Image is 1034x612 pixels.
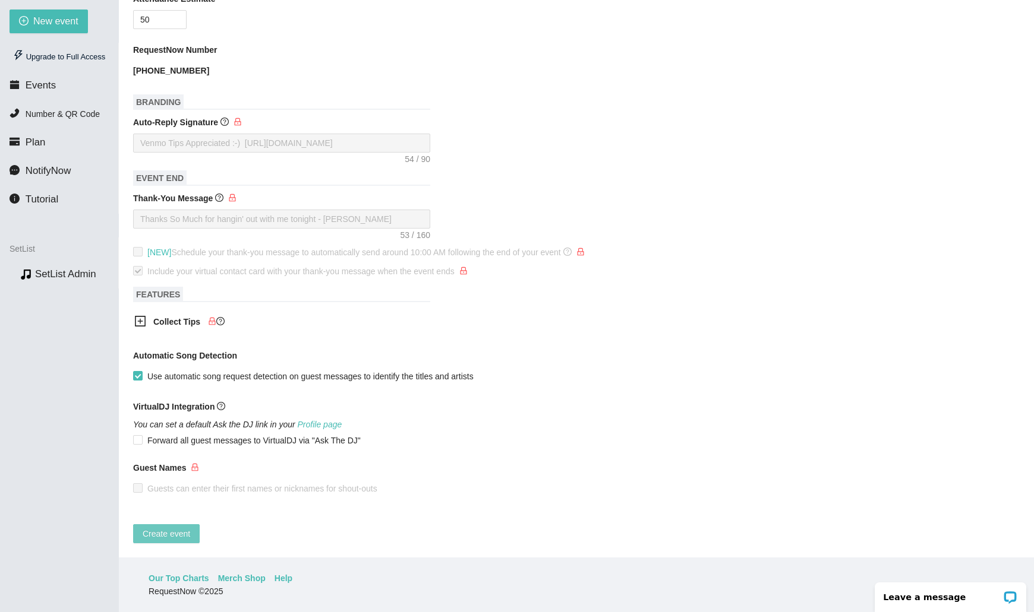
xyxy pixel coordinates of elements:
span: info-circle [10,194,20,204]
span: NotifyNow [26,165,71,176]
span: Tutorial [26,194,58,205]
span: [NEW] [147,248,171,257]
span: question-circle [216,317,225,325]
textarea: Venmo Tips Appreciated :-) [URL][DOMAIN_NAME] [133,134,430,153]
span: lock [459,267,468,275]
div: RequestNow © 2025 [149,585,1001,598]
b: Thank-You Message [133,194,213,203]
span: lock [576,248,585,256]
span: question-circle [217,402,225,410]
b: Collect Tips [153,317,200,326]
iframe: LiveChat chat widget [867,575,1034,612]
b: Automatic Song Detection [133,349,237,362]
span: lock [228,194,237,202]
span: Use automatic song request detection on guest messages to identify the titles and artists [143,370,478,383]
b: RequestNow Number [133,43,217,56]
div: Collect Tipslockquestion-circle [125,308,422,337]
b: Auto-Reply Signature [133,118,218,127]
span: FEATURES [133,287,183,302]
span: thunderbolt [13,50,24,61]
span: Number & QR Code [26,109,100,119]
span: question-circle [215,194,223,202]
a: SetList Admin [35,268,96,280]
span: Events [26,80,56,91]
span: question-circle [563,248,572,256]
b: VirtualDJ Integration [133,402,215,411]
button: plus-circleNew event [10,9,88,33]
a: Help [275,572,292,585]
span: Forward all guest messages to VirtualDJ via "Ask The DJ" [143,434,365,447]
span: question-circle [220,118,229,126]
span: New event [33,14,78,28]
span: Plan [26,137,46,148]
span: Guests can enter their first names or nicknames for shout-outs [143,482,382,495]
a: Profile page [298,420,342,429]
div: Upgrade to Full Access [10,45,109,69]
span: lock [191,463,199,471]
span: Create event [143,527,190,540]
button: Create event [133,524,200,543]
b: Guest Names [133,463,186,473]
textarea: Thanks So Much for hangin' out with me tonight - [PERSON_NAME] [133,210,430,229]
span: credit-card [10,137,20,147]
span: phone [10,108,20,118]
span: Schedule your thank-you message to automatically send around 10:00 AM following the end of your e... [147,248,585,257]
b: [PHONE_NUMBER] [133,66,209,75]
i: You can set a default Ask the DJ link in your [133,420,342,429]
span: message [10,165,20,175]
a: Merch Shop [218,572,266,585]
span: lock [234,118,242,126]
a: Our Top Charts [149,572,209,585]
span: EVENT END [133,170,187,186]
span: plus-circle [19,16,29,27]
span: calendar [10,80,20,90]
span: plus-square [134,315,146,327]
span: Include your virtual contact card with your thank-you message when the event ends [147,267,468,276]
span: BRANDING [133,94,184,110]
span: lock [208,317,216,325]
